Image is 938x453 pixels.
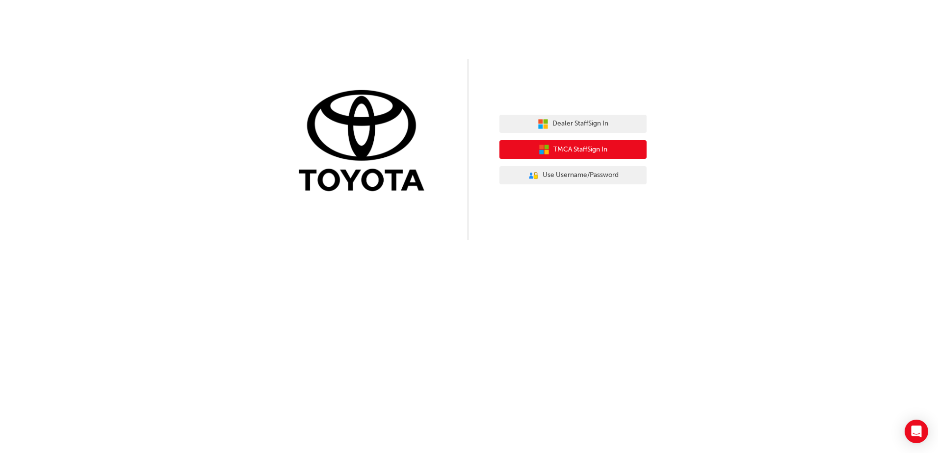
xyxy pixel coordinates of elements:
[552,118,608,129] span: Dealer Staff Sign In
[905,420,928,443] div: Open Intercom Messenger
[291,88,439,196] img: Trak
[499,140,647,159] button: TMCA StaffSign In
[499,115,647,133] button: Dealer StaffSign In
[543,170,619,181] span: Use Username/Password
[553,144,607,155] span: TMCA Staff Sign In
[499,166,647,185] button: Use Username/Password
